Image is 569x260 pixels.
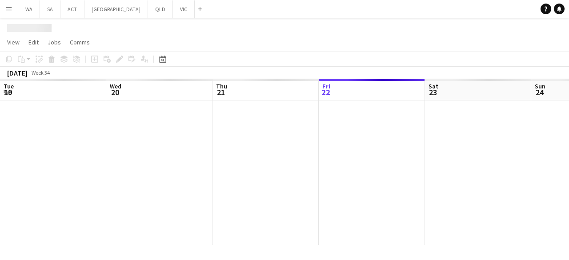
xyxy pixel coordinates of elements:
button: SA [40,0,60,18]
button: WA [18,0,40,18]
a: View [4,36,23,48]
span: Sun [535,82,545,90]
a: Comms [66,36,93,48]
span: Thu [216,82,227,90]
span: 22 [321,87,330,97]
span: 19 [2,87,14,97]
span: Comms [70,38,90,46]
span: View [7,38,20,46]
span: 24 [533,87,545,97]
span: 21 [215,87,227,97]
button: [GEOGRAPHIC_DATA] [84,0,148,18]
span: Week 34 [29,69,52,76]
span: Sat [429,82,438,90]
a: Jobs [44,36,64,48]
span: Edit [28,38,39,46]
span: Wed [110,82,121,90]
button: ACT [60,0,84,18]
a: Edit [25,36,42,48]
div: [DATE] [7,68,28,77]
span: 23 [427,87,438,97]
span: Tue [4,82,14,90]
button: VIC [173,0,195,18]
span: 20 [108,87,121,97]
span: Jobs [48,38,61,46]
button: QLD [148,0,173,18]
span: Fri [322,82,330,90]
